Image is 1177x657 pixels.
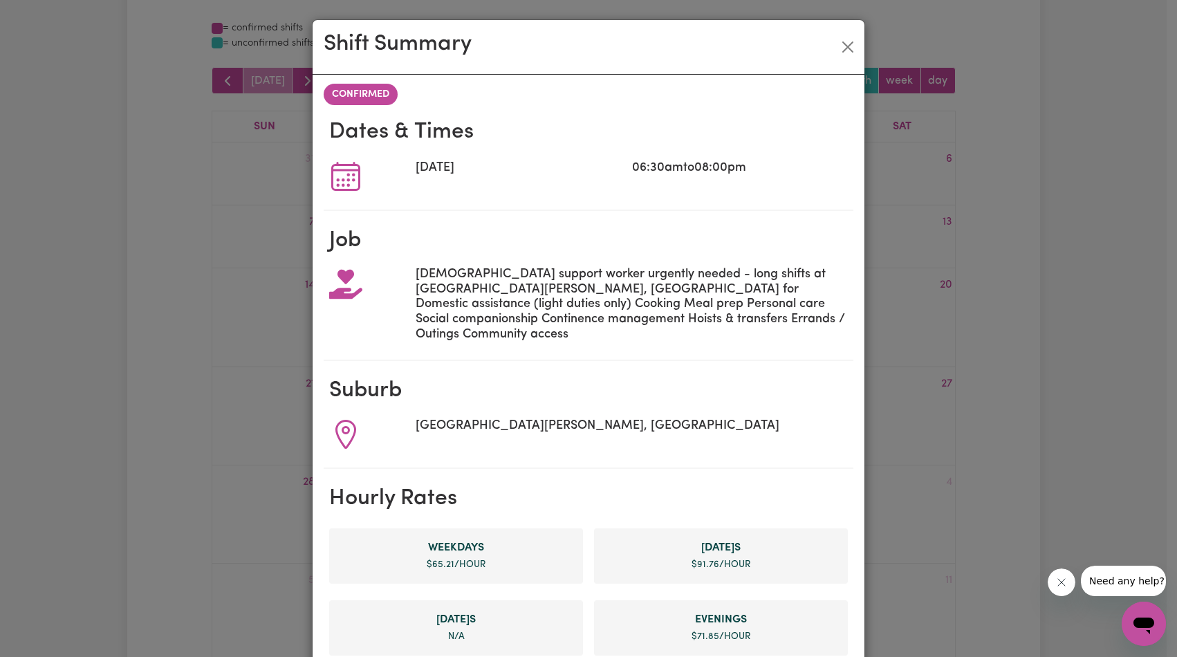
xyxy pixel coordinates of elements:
h2: Suburb [329,378,848,404]
span: confirmed shift [324,84,398,105]
span: $ 65.21 /hour [427,560,485,569]
span: Evening rate [605,611,837,628]
h2: Job [329,228,848,254]
iframe: Close message [1048,568,1075,596]
span: not specified [448,632,465,641]
iframe: Button to launch messaging window [1122,602,1166,646]
span: $ 71.85 /hour [692,632,750,641]
h2: Shift Summary [324,31,472,57]
span: [GEOGRAPHIC_DATA][PERSON_NAME], [GEOGRAPHIC_DATA] [416,419,779,434]
h2: Hourly Rates [329,485,848,512]
span: $ 91.76 /hour [692,560,750,569]
h2: Dates & Times [329,119,848,145]
span: Saturday rate [605,539,837,556]
span: Weekday rate [340,539,572,556]
span: [DATE] [416,161,458,176]
button: Close [837,36,859,58]
span: [DEMOGRAPHIC_DATA] support worker urgently needed - long shifts at [GEOGRAPHIC_DATA][PERSON_NAME]... [416,268,848,342]
span: Sunday rate [340,611,572,628]
iframe: Message from company [1081,566,1166,596]
span: 06:30am to 08:00pm [632,161,746,176]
